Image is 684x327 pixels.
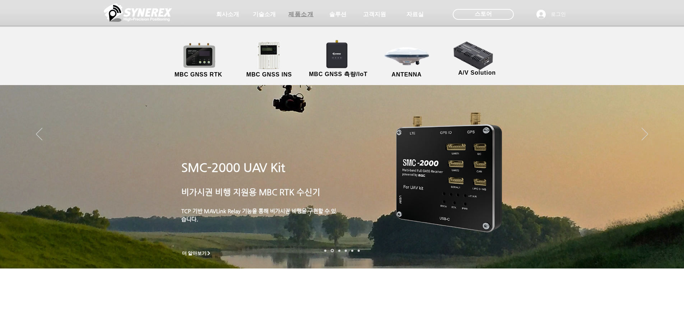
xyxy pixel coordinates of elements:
[104,2,172,23] img: 씨너렉스_White_simbol_대지 1.png
[406,11,424,18] span: 자료실
[210,7,246,22] a: 회사소개
[357,7,392,22] a: 고객지원
[36,128,42,141] button: 이전
[392,71,422,78] span: ANTENNA
[322,249,362,252] nav: 슬라이드
[319,36,356,72] img: SynRTK__.png
[363,11,386,18] span: 고객지원
[331,249,334,252] a: 드론 8 - SMC 2000
[283,7,319,22] a: 제품소개
[453,9,514,20] div: 스토어
[642,128,648,141] button: 다음
[397,7,433,22] a: 자료실
[324,249,326,252] a: 로봇- SMC 2000
[374,41,439,79] a: ANTENNA
[601,296,684,327] iframe: Wix Chat
[246,7,282,22] a: 기술소개
[345,249,347,252] a: 자율주행
[531,8,571,21] button: 로그인
[216,11,239,18] span: 회사소개
[248,40,292,71] img: MGI2000_front-removebg-preview (1).png
[320,7,356,22] a: 솔루션
[458,70,496,76] span: A/V Solution
[338,249,340,252] a: 측량 IoT
[175,71,222,78] span: MBC GNSS RTK
[548,11,568,18] span: 로그인
[329,11,346,18] span: 솔루션
[303,41,373,79] a: MBC GNSS 측량/IoT
[288,11,313,18] span: 제품소개
[445,39,509,77] a: A/V Solution
[309,71,367,78] span: MBC GNSS 측량/IoT
[351,249,353,252] a: 로봇
[358,249,360,252] a: 정밀농업
[237,41,302,79] a: MBC GNSS INS
[253,11,276,18] span: 기술소개
[166,41,231,79] a: MBC GNSS RTK
[475,10,492,18] span: 스토어
[246,71,292,78] span: MBC GNSS INS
